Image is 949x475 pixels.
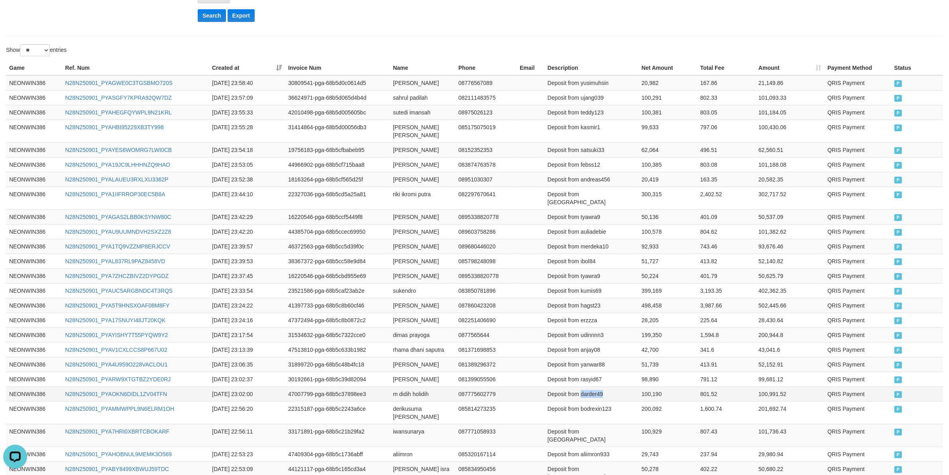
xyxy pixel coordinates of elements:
td: Deposit from kasmir1 [544,120,639,142]
td: 23521586-pga-68b5caf23ab2e [285,283,390,298]
td: 081389296372 [455,357,517,372]
td: [PERSON_NAME] [PERSON_NAME] [390,120,455,142]
a: N28N250901_PYAHBI95229XB3TY998 [65,124,163,130]
td: 087771058933 [455,424,517,447]
td: 31534632-pga-68b5c7322cce0 [285,327,390,342]
td: 807.43 [697,424,755,447]
td: iwansunarya [390,424,455,447]
td: 085798248098 [455,254,517,268]
td: Deposit from darder49 [544,386,639,401]
td: 100,385 [639,157,697,172]
span: PAID [894,347,902,354]
td: Deposit from andreas456 [544,172,639,187]
a: N28N250901_PYA1TQ9VZZMP8ERJCCV [65,243,170,250]
td: Deposit from ibol84 [544,254,639,268]
td: NEONWIN386 [6,172,62,187]
td: 163.35 [697,172,755,187]
td: 50,625.79 [755,268,824,283]
td: [DATE] 23:39:53 [209,254,285,268]
td: 46372563-pga-68b5cc5d39f0c [285,239,390,254]
td: [PERSON_NAME] [390,357,455,372]
span: PAID [894,229,902,236]
td: riki ikromi putra [390,187,455,209]
td: 797.06 [697,120,755,142]
td: QRIS Payment [824,401,891,424]
button: Open LiveChat chat widget [3,3,27,27]
span: PAID [894,147,902,154]
th: Game [6,61,62,75]
a: N28N250901_PYA19JC9LHHHNZQ9HAO [65,162,170,168]
td: 201,692.74 [755,401,824,424]
span: PAID [894,303,902,309]
td: 401.79 [697,268,755,283]
td: 101,382.62 [755,224,824,239]
td: 31414864-pga-68b5d00056db3 [285,120,390,142]
td: Deposit from [GEOGRAPHIC_DATA] [544,187,639,209]
td: derikusuma [PERSON_NAME] [390,401,455,424]
td: QRIS Payment [824,298,891,313]
a: N28N250901_PYA4U959O228VACLOU1 [65,361,167,368]
td: Deposit from merdeka10 [544,239,639,254]
td: 085814273235 [455,401,517,424]
span: PAID [894,162,902,169]
a: N28N250901_PYABY8499XBWUJ59TDC [65,466,169,472]
span: PAID [894,406,902,413]
td: QRIS Payment [824,209,891,224]
td: 3,987.66 [697,298,755,313]
td: [DATE] 23:39:57 [209,239,285,254]
td: Deposit from tyawra9 [544,209,639,224]
a: N28N250901_PYAL837RL9PAZ8458VD [65,258,165,264]
th: Created at: activate to sort column ascending [209,61,285,75]
td: 16220546-pga-68b5cbd955e69 [285,268,390,283]
span: PAID [894,124,902,131]
td: [DATE] 23:42:29 [209,209,285,224]
span: PAID [894,362,902,369]
td: QRIS Payment [824,224,891,239]
td: sukendro [390,283,455,298]
td: Deposit from anjay08 [544,342,639,357]
td: NEONWIN386 [6,187,62,209]
td: [DATE] 23:42:20 [209,224,285,239]
td: 44385704-pga-68b5ccec69950 [285,224,390,239]
td: Deposit from auliadebie [544,224,639,239]
td: 99,681.12 [755,372,824,386]
td: [DATE] 22:53:23 [209,447,285,461]
td: Deposit from yusimuhsin [544,75,639,91]
td: 47007799-pga-68b5c37898ee3 [285,386,390,401]
td: 083874763578 [455,157,517,172]
td: 100,991.52 [755,386,824,401]
td: NEONWIN386 [6,142,62,157]
td: 38367372-pga-68b5cc58e9d84 [285,254,390,268]
td: [PERSON_NAME] [390,142,455,157]
th: Payment Method [824,61,891,75]
td: 413.82 [697,254,755,268]
td: QRIS Payment [824,283,891,298]
td: 08776567089 [455,75,517,91]
td: sahrul padilah [390,90,455,105]
td: QRIS Payment [824,357,891,372]
td: 28,205 [639,313,697,327]
td: 47409304-pga-68b5c1736abff [285,447,390,461]
td: Deposit from tyawra9 [544,268,639,283]
a: N28N250901_PYA1IIFRROP30EC5B8A [65,191,165,197]
button: Search [198,9,226,22]
td: 401.09 [697,209,755,224]
th: Email [517,61,544,75]
td: NEONWIN386 [6,327,62,342]
label: Show entries [6,44,67,56]
a: N28N250901_PYALAUEU3RXLXU3362P [65,176,168,183]
td: NEONWIN386 [6,254,62,268]
td: QRIS Payment [824,75,891,91]
td: 51,727 [639,254,697,268]
td: 42,700 [639,342,697,357]
a: N28N250901_PYAHOBNUL9MEMK3O569 [65,451,171,457]
td: 50,224 [639,268,697,283]
td: 20,419 [639,172,697,187]
td: [PERSON_NAME] [390,298,455,313]
td: QRIS Payment [824,239,891,254]
td: QRIS Payment [824,342,891,357]
td: 44966902-pga-68b5cf715baa8 [285,157,390,172]
td: Deposit from teddy123 [544,105,639,120]
td: 101,188.08 [755,157,824,172]
td: [PERSON_NAME] [390,157,455,172]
